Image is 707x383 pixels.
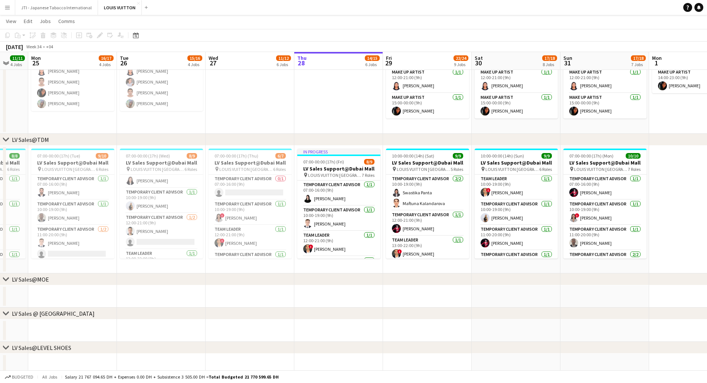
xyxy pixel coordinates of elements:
[6,18,16,25] span: View
[24,18,32,25] span: Edit
[65,374,279,380] div: Salary 21 767 094.65 DH + Expenses 0.00 DH + Subsistence 3 505.00 DH =
[4,373,35,381] button: Budgeted
[37,16,54,26] a: Jobs
[12,310,95,317] div: LV Sales @ [GEOGRAPHIC_DATA]
[24,44,43,49] span: Week 34
[6,43,23,51] div: [DATE]
[40,18,51,25] span: Jobs
[41,374,59,380] span: All jobs
[12,276,49,283] div: LV Sales@MOE
[3,16,19,26] a: View
[12,344,71,351] div: LV Sales@LEVEL SHOES
[21,16,35,26] a: Edit
[98,0,142,15] button: LOUIS VUITTON
[12,136,49,143] div: LV Sales@TDM
[55,16,78,26] a: Comms
[12,374,33,380] span: Budgeted
[209,374,279,380] span: Total Budgeted 21 770 599.65 DH
[15,0,98,15] button: JTI - Japanese Tabacco International
[58,18,75,25] span: Comms
[46,44,53,49] div: +04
